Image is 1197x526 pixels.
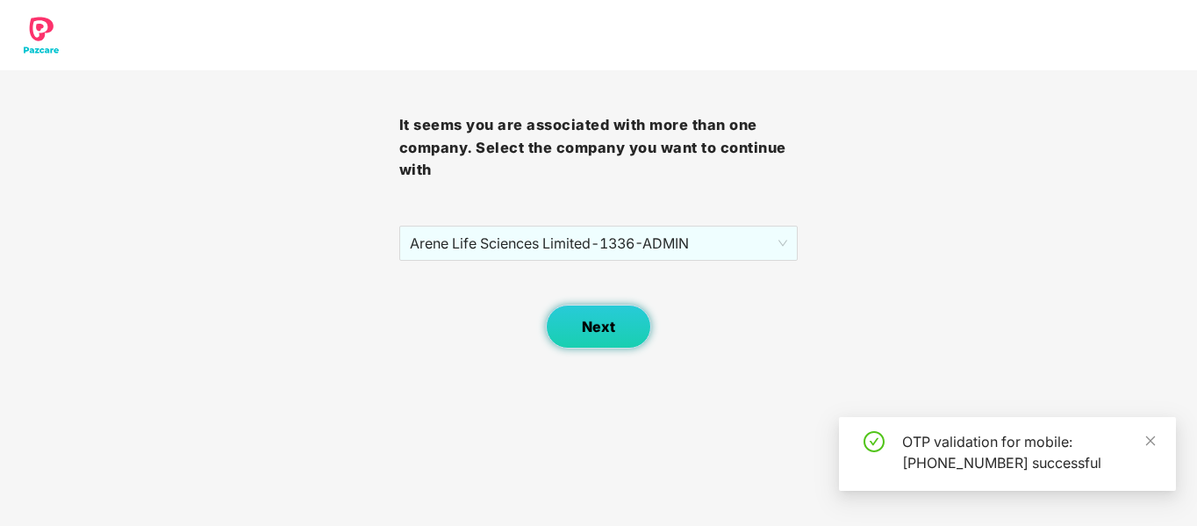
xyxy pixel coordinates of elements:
[582,319,615,335] span: Next
[399,114,799,182] h3: It seems you are associated with more than one company. Select the company you want to continue with
[1144,435,1157,447] span: close
[410,227,788,260] span: Arene Life Sciences Limited - 1336 - ADMIN
[902,431,1155,473] div: OTP validation for mobile: [PHONE_NUMBER] successful
[864,431,885,452] span: check-circle
[546,305,651,349] button: Next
